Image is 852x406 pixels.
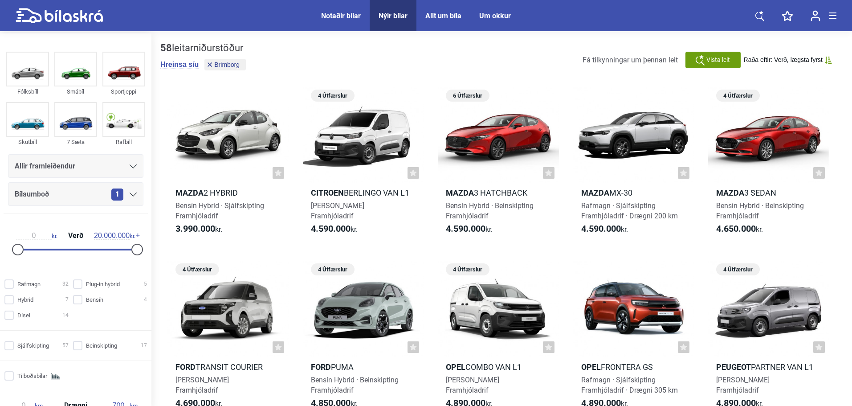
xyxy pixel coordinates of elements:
button: Brimborg [204,59,246,70]
span: Brimborg [214,62,240,68]
a: Notaðir bílar [321,12,361,20]
span: Bensín Hybrid · Sjálfskipting Framhjóladrif [175,201,264,220]
h2: Combo Van L1 [438,362,559,372]
a: 6 ÚtfærslurMazda3 HatchbackBensín Hybrid · BeinskiptingFramhjóladrif4.590.000kr. [438,86,559,242]
span: 6 Útfærslur [450,90,485,102]
span: kr. [175,224,222,234]
span: [PERSON_NAME] Framhjóladrif [716,376,770,394]
span: kr. [446,224,493,234]
span: Rafmagn · Sjálfskipting Framhjóladrif · Drægni 200 km [581,201,678,220]
span: kr. [16,232,57,240]
span: Vista leit [706,55,730,65]
span: 17 [141,341,147,350]
button: Hreinsa síu [160,60,199,69]
span: 4 Útfærslur [721,263,755,275]
a: 4 ÚtfærslurMazda3 SedanBensín Hybrid · BeinskiptingFramhjóladrif4.650.000kr. [708,86,829,242]
b: Opel [581,362,601,372]
h2: Puma [303,362,424,372]
div: Rafbíll [102,137,145,147]
span: Fá tilkynningar um þennan leit [583,56,678,64]
img: user-login.svg [811,10,820,21]
span: kr. [311,224,358,234]
span: Verð [66,232,86,239]
div: 7 Sæta [54,137,97,147]
a: 4 ÚtfærslurCitroenBerlingo Van L1[PERSON_NAME]Framhjóladrif4.590.000kr. [303,86,424,242]
h2: MX-30 [573,188,694,198]
b: Mazda [716,188,744,197]
b: 4.590.000 [311,223,351,234]
h2: 3 Sedan [708,188,829,198]
span: Plug-in hybrid [86,279,120,289]
h2: 2 Hybrid [167,188,289,198]
span: 7 [65,295,69,304]
span: 4 Útfærslur [721,90,755,102]
span: Rafmagn [17,279,41,289]
b: Mazda [446,188,474,197]
a: Um okkur [479,12,511,20]
b: Peugeot [716,362,751,372]
a: Allt um bíla [425,12,461,20]
h2: Transit Courier [167,362,289,372]
span: 4 Útfærslur [315,90,350,102]
span: Allir framleiðendur [15,160,75,172]
b: Opel [446,362,465,372]
b: 4.590.000 [581,223,621,234]
span: Hybrid [17,295,33,304]
span: Sjálfskipting [17,341,49,350]
span: Bílaumboð [15,188,49,201]
span: Bensín Hybrid · Beinskipting Framhjóladrif [311,376,399,394]
a: MazdaMX-30Rafmagn · SjálfskiptingFramhjóladrif · Drægni 200 km4.590.000kr. [573,86,694,242]
span: Raða eftir: Verð, lægsta fyrst [744,56,823,64]
span: 4 Útfærslur [315,263,350,275]
span: kr. [94,232,135,240]
button: Raða eftir: Verð, lægsta fyrst [744,56,832,64]
span: kr. [581,224,628,234]
b: 4.590.000 [446,223,485,234]
span: Bensín Hybrid · Beinskipting Framhjóladrif [716,201,804,220]
b: Ford [175,362,196,372]
span: Tilboðsbílar [17,371,47,381]
span: Rafmagn · Sjálfskipting Framhjóladrif · Drægni 305 km [581,376,678,394]
div: Smábíl [54,86,97,97]
span: [PERSON_NAME] Framhjóladrif [446,376,499,394]
span: 32 [62,279,69,289]
h2: 3 Hatchback [438,188,559,198]
div: leitarniðurstöður [160,42,248,54]
b: Citroen [311,188,344,197]
span: Beinskipting [86,341,117,350]
h2: Frontera GS [573,362,694,372]
b: 3.990.000 [175,223,215,234]
a: Mazda2 HybridBensín Hybrid · SjálfskiptingFramhjóladrif3.990.000kr. [167,86,289,242]
h2: Berlingo Van L1 [303,188,424,198]
span: 14 [62,311,69,320]
h2: Partner Van L1 [708,362,829,372]
span: [PERSON_NAME] Framhjóladrif [175,376,229,394]
b: 58 [160,42,172,53]
a: Nýir bílar [379,12,408,20]
span: kr. [716,224,763,234]
span: 5 [144,279,147,289]
span: 57 [62,341,69,350]
span: Dísel [17,311,30,320]
b: Mazda [581,188,609,197]
span: 4 Útfærslur [180,263,215,275]
span: 4 Útfærslur [450,263,485,275]
span: 4 [144,295,147,304]
div: Fólksbíll [6,86,49,97]
b: Ford [311,362,331,372]
div: Skutbíll [6,137,49,147]
div: Sportjeppi [102,86,145,97]
span: 1 [111,189,123,201]
span: [PERSON_NAME] Framhjóladrif [311,201,364,220]
b: Mazda [175,188,204,197]
span: Bensín [86,295,103,304]
span: Bensín Hybrid · Beinskipting Framhjóladrif [446,201,534,220]
b: 4.650.000 [716,223,756,234]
